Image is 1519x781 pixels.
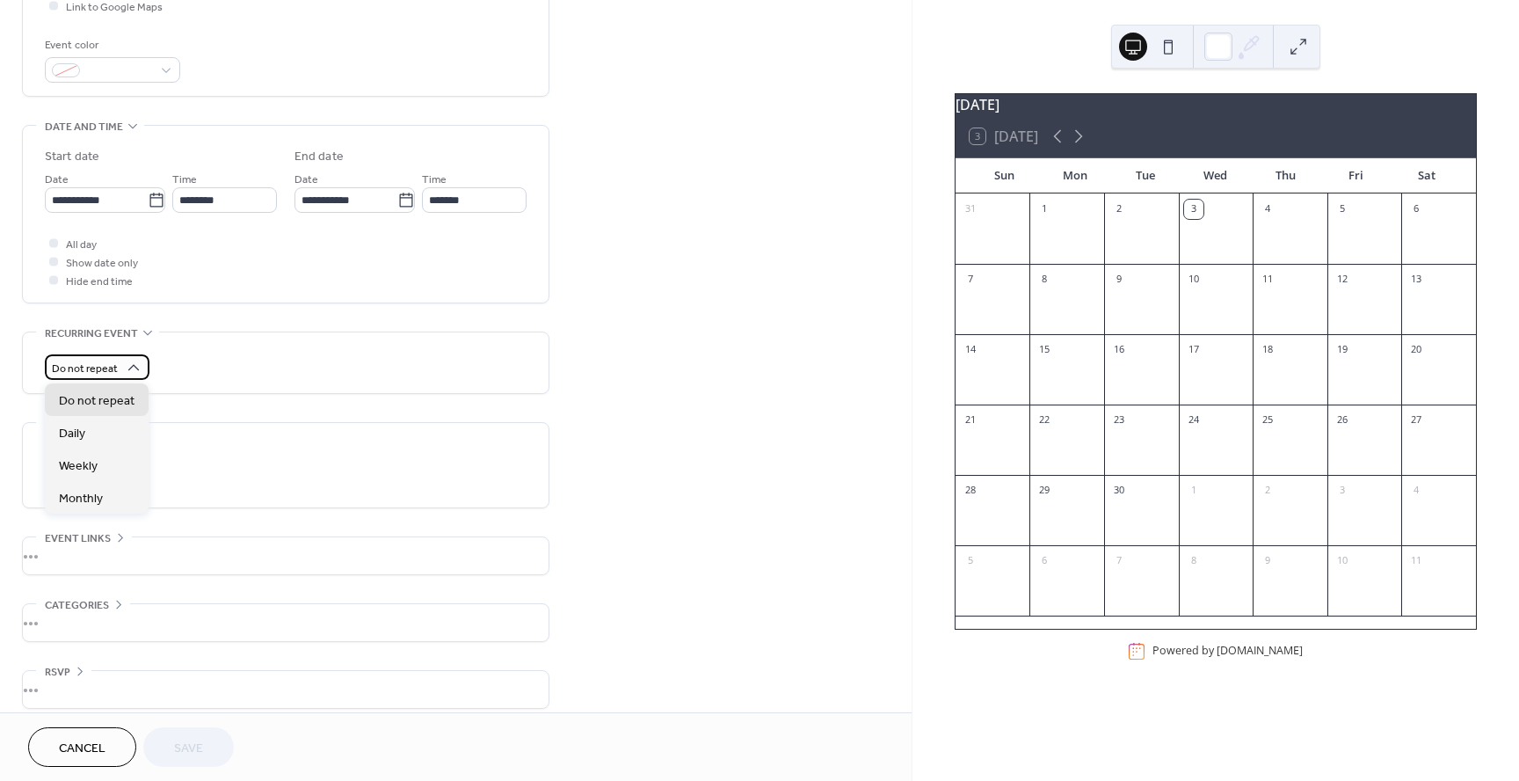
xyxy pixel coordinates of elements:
[1184,551,1203,571] div: 8
[1333,551,1352,571] div: 10
[59,392,134,411] span: Do not repeat
[1321,158,1392,193] div: Fri
[1333,340,1352,360] div: 19
[294,148,344,166] div: End date
[45,529,111,548] span: Event links
[1035,551,1054,571] div: 6
[1258,270,1277,289] div: 11
[1258,200,1277,219] div: 4
[1035,411,1054,430] div: 22
[1109,411,1129,430] div: 23
[294,171,318,189] span: Date
[45,596,109,615] span: Categories
[1258,411,1277,430] div: 25
[1258,340,1277,360] div: 18
[1406,270,1426,289] div: 13
[66,273,133,291] span: Hide end time
[1109,340,1129,360] div: 16
[59,425,85,443] span: Daily
[1258,481,1277,500] div: 2
[1109,200,1129,219] div: 2
[59,490,103,508] span: Monthly
[1152,643,1303,658] div: Powered by
[1406,340,1426,360] div: 20
[1217,643,1303,658] a: [DOMAIN_NAME]
[23,604,549,641] div: •••
[45,663,70,682] span: RSVP
[1333,200,1352,219] div: 5
[1035,200,1054,219] div: 1
[23,671,549,708] div: •••
[172,171,197,189] span: Time
[1333,481,1352,500] div: 3
[961,200,980,219] div: 31
[59,457,98,476] span: Weekly
[1406,481,1426,500] div: 4
[1406,411,1426,430] div: 27
[52,359,118,379] span: Do not repeat
[45,148,99,166] div: Start date
[23,537,549,574] div: •••
[59,740,105,758] span: Cancel
[45,171,69,189] span: Date
[1333,270,1352,289] div: 12
[1258,551,1277,571] div: 9
[956,94,1476,115] div: [DATE]
[28,727,136,767] button: Cancel
[1110,158,1181,193] div: Tue
[1406,551,1426,571] div: 11
[1184,481,1203,500] div: 1
[1333,411,1352,430] div: 26
[1184,270,1203,289] div: 10
[1035,481,1054,500] div: 29
[1035,340,1054,360] div: 15
[1184,200,1203,219] div: 3
[1184,340,1203,360] div: 17
[961,481,980,500] div: 28
[45,325,138,343] span: Recurring event
[45,36,177,55] div: Event color
[961,270,980,289] div: 7
[1392,158,1462,193] div: Sat
[1184,411,1203,430] div: 24
[45,118,123,136] span: Date and time
[1109,551,1129,571] div: 7
[422,171,447,189] span: Time
[66,254,138,273] span: Show date only
[1109,270,1129,289] div: 9
[961,340,980,360] div: 14
[1406,200,1426,219] div: 6
[1109,481,1129,500] div: 30
[1040,158,1110,193] div: Mon
[66,236,97,254] span: All day
[1035,270,1054,289] div: 8
[961,551,980,571] div: 5
[961,411,980,430] div: 21
[1251,158,1321,193] div: Thu
[970,158,1040,193] div: Sun
[1181,158,1251,193] div: Wed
